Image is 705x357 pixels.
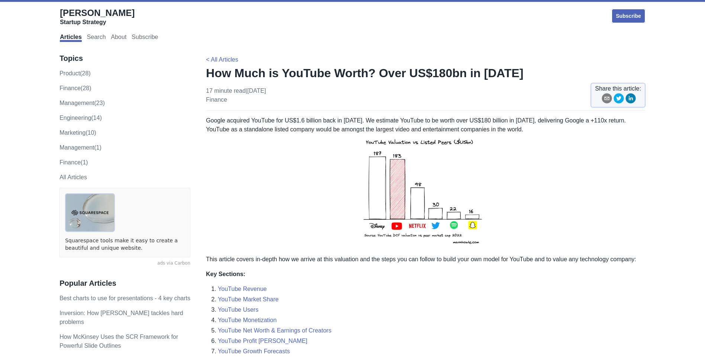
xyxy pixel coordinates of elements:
a: Finance(1) [59,159,88,166]
a: Inversion: How [PERSON_NAME] tackles hard problems [59,310,183,325]
p: 17 minute read | [DATE] [206,86,266,104]
a: YouTube Profit [PERSON_NAME] [218,338,307,344]
a: Articles [60,34,82,42]
a: All Articles [59,174,87,180]
a: management(23) [59,100,105,106]
span: Share this article: [595,84,641,93]
a: Squarespace tools make it easy to create a beautiful and unique website. [65,237,185,252]
a: engineering(14) [59,115,102,121]
a: ads via Carbon [59,260,190,267]
a: YouTube Net Worth & Earnings of Creators [218,327,331,334]
a: YouTube Revenue [218,286,266,292]
a: YouTube Growth Forecasts [218,348,290,354]
span: [PERSON_NAME] [60,8,135,18]
img: ads via Carbon [65,193,115,232]
a: [PERSON_NAME]Startup Strategy [60,7,135,26]
a: YouTube Market Share [218,296,278,302]
a: Subscribe [132,34,158,42]
a: < All Articles [206,56,238,63]
a: YouTube Users [218,307,258,313]
div: Startup Strategy [60,19,135,26]
h3: Popular Articles [59,279,190,288]
a: Subscribe [611,9,646,23]
a: Search [87,34,106,42]
button: email [602,93,612,106]
img: yt valuation comparison [359,134,493,249]
button: twitter [614,93,624,106]
p: Google acquired YouTube for US$1.6 billion back in [DATE]. We estimate YouTube to be worth over U... [206,116,646,249]
a: finance [206,96,227,103]
a: Management(1) [59,144,101,151]
h1: How Much is YouTube Worth? Over US$180bn in [DATE] [206,66,646,81]
button: linkedin [625,93,636,106]
a: Best charts to use for presentations - 4 key charts [59,295,190,301]
a: marketing(10) [59,130,96,136]
strong: Key Sections: [206,271,245,277]
h3: Topics [59,54,190,63]
a: product(28) [59,70,91,76]
p: This article covers in-depth how we arrive at this valuation and the steps you can follow to buil... [206,255,646,264]
a: How McKinsey Uses the SCR Framework for Powerful Slide Outlines [59,334,178,349]
a: About [111,34,127,42]
a: finance(28) [59,85,91,91]
a: YouTube Monetization [218,317,276,323]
